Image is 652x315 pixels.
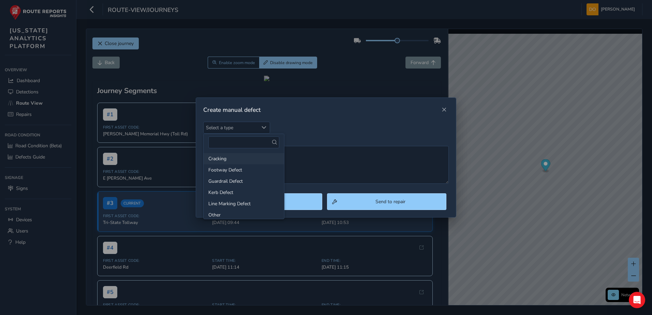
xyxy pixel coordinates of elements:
li: Guardrail Defect [204,176,284,187]
li: Cracking [204,153,284,164]
button: Send to repair [327,193,446,210]
button: Close [439,105,449,115]
li: Footway Defect [204,164,284,176]
span: Select a type [204,122,258,133]
div: Select a type [258,122,270,133]
div: Create manual defect [203,106,440,114]
span: Send to repair [339,198,441,205]
li: Other [204,209,284,221]
label: Other comments [203,138,449,145]
li: Kerb Defect [204,187,284,198]
li: Line Marking Defect [204,198,284,209]
div: Open Intercom Messenger [629,292,645,308]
